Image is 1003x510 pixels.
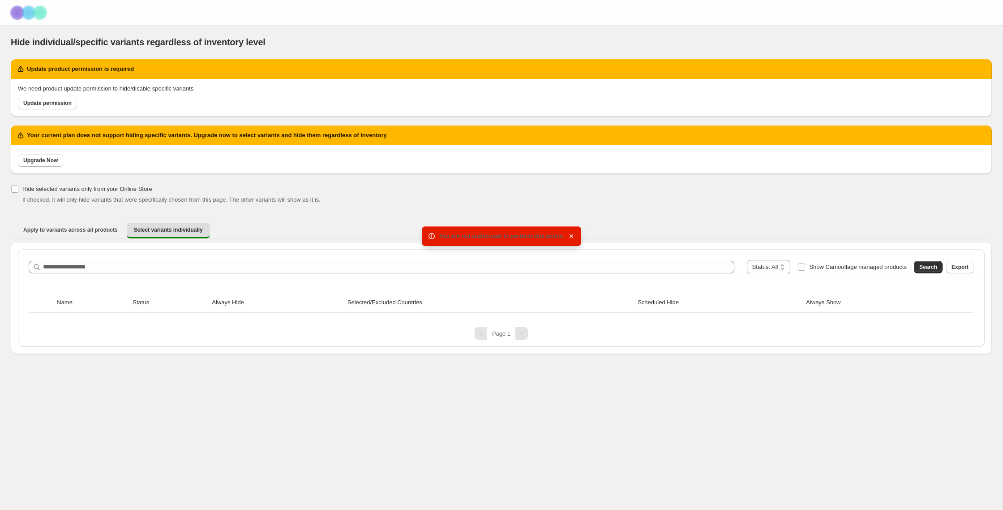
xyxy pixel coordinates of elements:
[914,261,943,273] button: Search
[18,85,193,92] span: We need product update permission to hide/disable specific variants
[209,293,345,313] th: Always Hide
[27,65,134,73] h2: Update product permission is required
[134,226,203,233] span: Select variants individually
[11,37,266,47] span: Hide individual/specific variants regardless of inventory level
[27,131,387,140] h2: Your current plan does not support hiding specific variants. Upgrade now to select variants and h...
[946,261,974,273] button: Export
[22,196,321,203] span: If checked, it will only hide variants that were specifically chosen from this page. The other va...
[635,293,803,313] th: Scheduled Hide
[18,97,77,109] a: Update permission
[492,330,510,337] span: Page 1
[952,264,969,271] span: Export
[439,233,563,239] span: You are not authorized to perform this action
[18,154,63,167] a: Upgrade Now
[919,264,937,271] span: Search
[803,293,948,313] th: Always Show
[130,293,209,313] th: Status
[23,157,58,164] span: Upgrade Now
[54,293,130,313] th: Name
[809,264,907,270] span: Show Camouflage managed products
[23,99,72,107] span: Update permission
[22,186,152,192] span: Hide selected variants only from your Online Store
[23,226,118,233] span: Apply to variants across all products
[127,223,210,238] button: Select variants individually
[11,242,992,354] div: Select variants individually
[345,293,635,313] th: Selected/Excluded Countries
[16,223,125,237] button: Apply to variants across all products
[25,327,977,340] nav: Pagination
